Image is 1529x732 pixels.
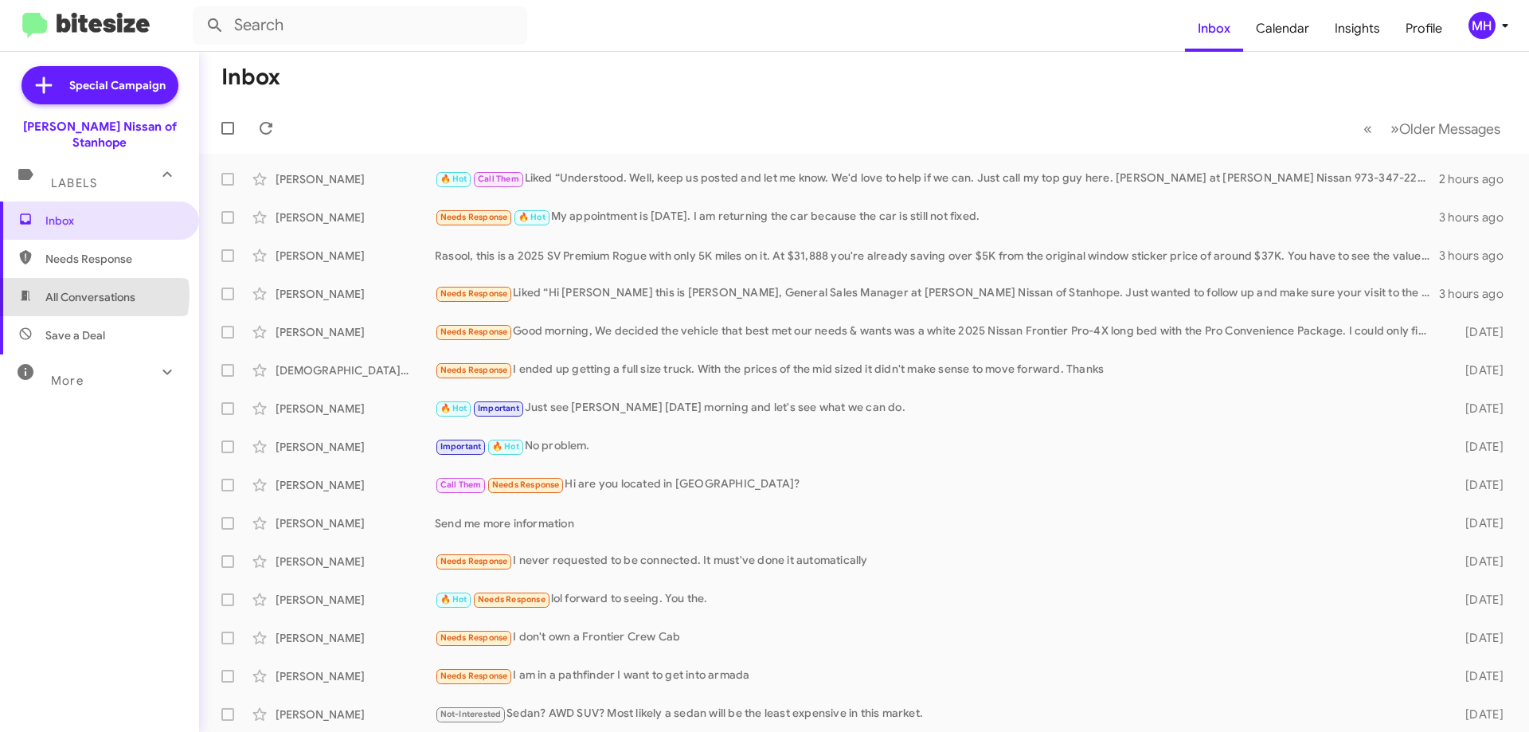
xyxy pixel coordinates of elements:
div: [PERSON_NAME] [276,515,435,531]
span: Needs Response [492,480,560,490]
span: Not-Interested [440,709,502,719]
span: » [1390,119,1399,139]
div: [PERSON_NAME] [276,630,435,646]
div: 3 hours ago [1439,286,1516,302]
div: I am in a pathfinder I want to get into armada [435,667,1440,685]
div: [PERSON_NAME] [276,707,435,722]
span: Needs Response [45,251,181,267]
div: [DATE] [1440,592,1516,608]
span: Needs Response [440,671,508,681]
span: Needs Response [440,212,508,222]
span: Needs Response [440,556,508,566]
span: Important [478,403,519,413]
div: [DATE] [1440,630,1516,646]
span: « [1363,119,1372,139]
a: Calendar [1243,6,1322,52]
span: Needs Response [440,327,508,337]
div: 3 hours ago [1439,248,1516,264]
span: Special Campaign [69,77,166,93]
div: [PERSON_NAME] [276,286,435,302]
div: Send me more information [435,515,1440,531]
a: Inbox [1185,6,1243,52]
button: Previous [1354,112,1382,145]
span: 🔥 Hot [518,212,546,222]
div: I never requested to be connected. It must've done it automatically [435,552,1440,570]
div: lol forward to seeing. You the. [435,590,1440,609]
span: Needs Response [440,365,508,375]
div: [DATE] [1440,324,1516,340]
div: No problem. [435,437,1440,456]
span: 🔥 Hot [440,174,467,184]
span: All Conversations [45,289,135,305]
div: I ended up getting a full size truck. With the prices of the mid sized it didn't make sense to mo... [435,361,1440,379]
div: [DATE] [1440,668,1516,684]
span: Needs Response [440,632,508,643]
span: Labels [51,176,97,190]
div: Hi are you located in [GEOGRAPHIC_DATA]? [435,476,1440,494]
span: Older Messages [1399,120,1500,138]
nav: Page navigation example [1355,112,1510,145]
a: Profile [1393,6,1455,52]
div: [DATE] [1440,401,1516,417]
div: Liked “Hi [PERSON_NAME] this is [PERSON_NAME], General Sales Manager at [PERSON_NAME] Nissan of S... [435,284,1439,303]
input: Search [193,6,527,45]
span: Call Them [440,480,482,490]
button: Next [1381,112,1510,145]
span: Save a Deal [45,327,105,343]
div: [PERSON_NAME] [276,439,435,455]
h1: Inbox [221,65,280,90]
div: Just see [PERSON_NAME] [DATE] morning and let's see what we can do. [435,399,1440,417]
div: [PERSON_NAME] [276,477,435,493]
button: MH [1455,12,1511,39]
div: [PERSON_NAME] [276,554,435,570]
span: More [51,374,84,388]
div: My appointment is [DATE]. I am returning the car because the car is still not fixed. [435,208,1439,226]
div: Liked “Understood. Well, keep us posted and let me know. We'd love to help if we can. Just call m... [435,170,1439,188]
div: 2 hours ago [1439,171,1516,187]
div: Sedan? AWD SUV? Most likely a sedan will be the least expensive in this market. [435,705,1440,723]
div: [PERSON_NAME] [276,171,435,187]
div: Good morning, We decided the vehicle that best met our needs & wants was a white 2025 Nissan Fron... [435,323,1440,341]
div: [PERSON_NAME] [276,324,435,340]
span: Inbox [45,213,181,229]
div: [DATE] [1440,554,1516,570]
a: Special Campaign [22,66,178,104]
span: Important [440,441,482,452]
span: Needs Response [478,594,546,605]
div: [PERSON_NAME] [276,401,435,417]
span: 🔥 Hot [492,441,519,452]
span: 🔥 Hot [440,403,467,413]
div: [DEMOGRAPHIC_DATA][PERSON_NAME] [276,362,435,378]
span: Call Them [478,174,519,184]
span: 🔥 Hot [440,594,467,605]
div: [DATE] [1440,477,1516,493]
div: [DATE] [1440,707,1516,722]
div: MH [1468,12,1496,39]
div: [DATE] [1440,362,1516,378]
div: Rasool, this is a 2025 SV Premium Rogue with only 5K miles on it. At $31,888 you're already savin... [435,248,1439,264]
div: [DATE] [1440,439,1516,455]
a: Insights [1322,6,1393,52]
div: [PERSON_NAME] [276,248,435,264]
div: I don't own a Frontier Crew Cab [435,628,1440,647]
span: Needs Response [440,288,508,299]
div: [PERSON_NAME] [276,592,435,608]
div: [PERSON_NAME] [276,668,435,684]
div: [PERSON_NAME] [276,209,435,225]
div: [DATE] [1440,515,1516,531]
div: 3 hours ago [1439,209,1516,225]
